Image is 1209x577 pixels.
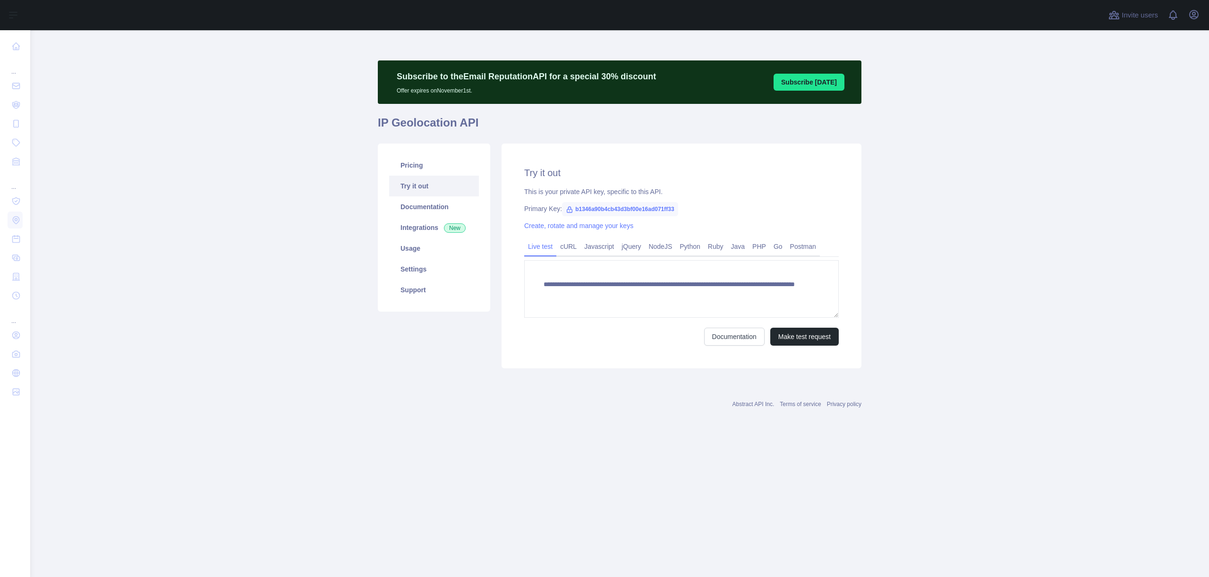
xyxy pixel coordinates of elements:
[827,401,861,407] a: Privacy policy
[378,115,861,138] h1: IP Geolocation API
[444,223,466,233] span: New
[562,202,678,216] span: b1346a90b4cb43d3bf00e16ad071ff33
[389,217,479,238] a: Integrations New
[389,259,479,280] a: Settings
[389,238,479,259] a: Usage
[8,57,23,76] div: ...
[786,239,820,254] a: Postman
[8,306,23,325] div: ...
[524,222,633,229] a: Create, rotate and manage your keys
[704,328,765,346] a: Documentation
[389,280,479,300] a: Support
[1107,8,1160,23] button: Invite users
[770,328,839,346] button: Make test request
[580,239,618,254] a: Javascript
[732,401,775,407] a: Abstract API Inc.
[524,204,839,213] div: Primary Key:
[749,239,770,254] a: PHP
[774,74,844,91] button: Subscribe [DATE]
[524,187,839,196] div: This is your private API key, specific to this API.
[397,83,656,94] p: Offer expires on November 1st.
[645,239,676,254] a: NodeJS
[389,176,479,196] a: Try it out
[8,172,23,191] div: ...
[618,239,645,254] a: jQuery
[389,155,479,176] a: Pricing
[676,239,704,254] a: Python
[1122,10,1158,21] span: Invite users
[727,239,749,254] a: Java
[389,196,479,217] a: Documentation
[524,239,556,254] a: Live test
[556,239,580,254] a: cURL
[704,239,727,254] a: Ruby
[524,166,839,179] h2: Try it out
[770,239,786,254] a: Go
[397,70,656,83] p: Subscribe to the Email Reputation API for a special 30 % discount
[780,401,821,407] a: Terms of service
